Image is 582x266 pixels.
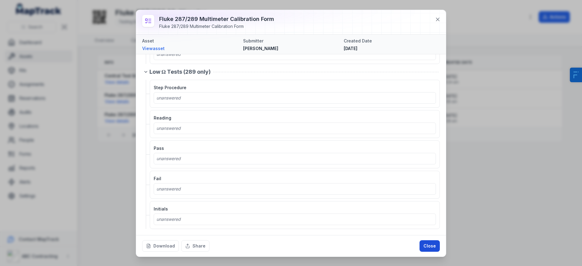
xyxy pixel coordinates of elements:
span: Low Ω Tests (289 only) [149,68,211,76]
span: unanswered [156,126,181,131]
span: [DATE] [344,46,357,51]
span: unanswered [156,95,181,100]
a: Viewasset [142,45,238,52]
span: Step Procedure [154,85,186,90]
span: Created Date [344,38,372,43]
div: Fluke 287/289 Multimeter Calibration Form [159,23,274,29]
span: Initials [154,206,168,211]
span: Reading [154,115,171,120]
span: Asset [142,38,154,43]
time: 20/08/2025, 9:35:19 am [344,46,357,51]
span: unanswered [156,52,181,57]
h3: Fluke 287/289 Multimeter Calibration Form [159,15,274,23]
span: unanswered [156,186,181,191]
span: unanswered [156,217,181,222]
span: Fail [154,176,161,181]
button: Share [181,240,209,252]
span: [PERSON_NAME] [243,46,278,51]
span: Submitter [243,38,263,43]
button: Close [420,240,440,252]
span: Pass [154,146,164,151]
span: unanswered [156,156,181,161]
button: Download [142,240,179,252]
